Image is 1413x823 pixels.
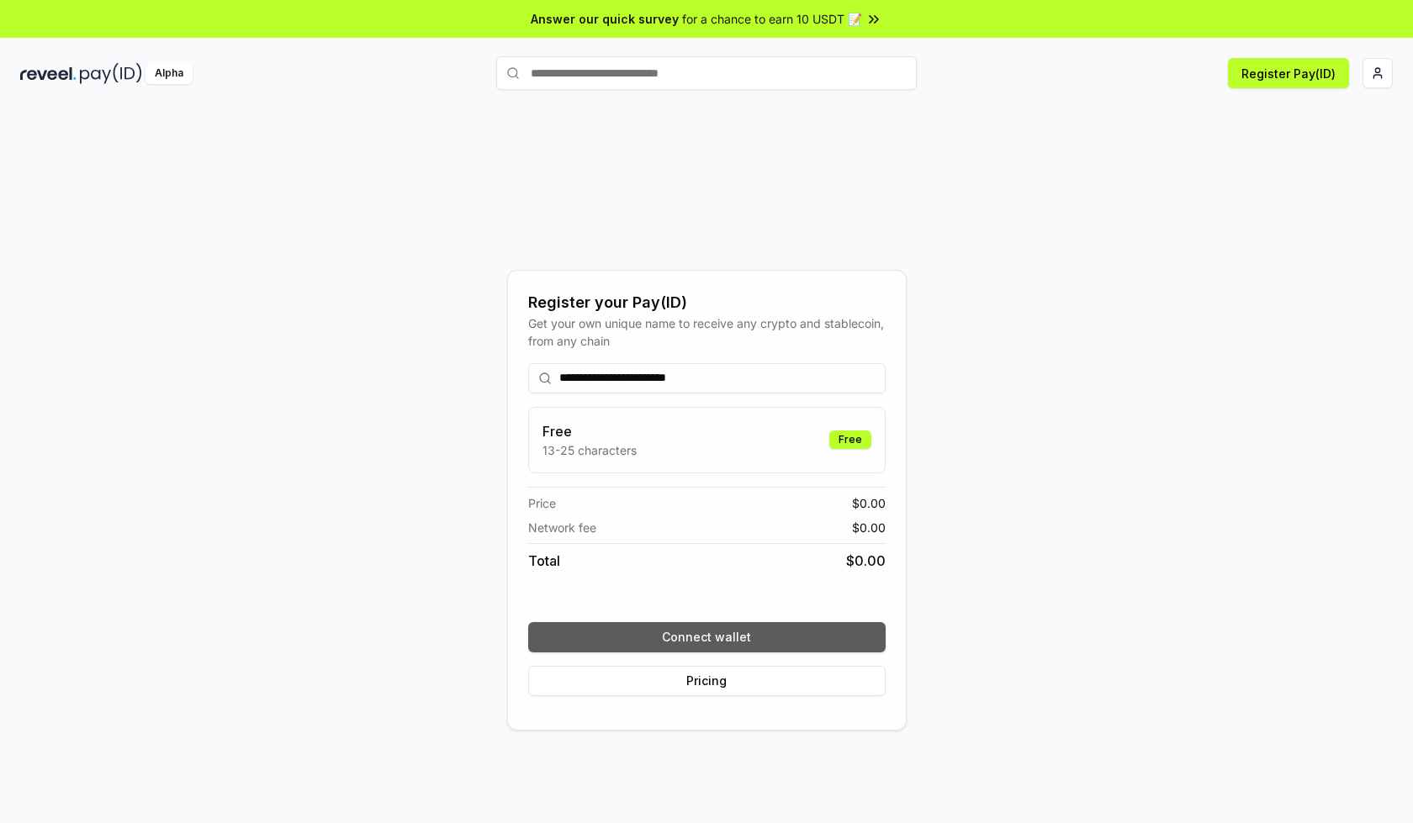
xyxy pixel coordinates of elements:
p: 13-25 characters [542,441,637,459]
img: reveel_dark [20,63,77,84]
button: Register Pay(ID) [1228,58,1349,88]
span: $ 0.00 [852,494,886,512]
span: for a chance to earn 10 USDT 📝 [682,10,862,28]
div: Get your own unique name to receive any crypto and stablecoin, from any chain [528,314,886,350]
h3: Free [542,421,637,441]
img: pay_id [80,63,142,84]
span: Total [528,551,560,571]
div: Alpha [146,63,193,84]
span: Answer our quick survey [531,10,679,28]
span: $ 0.00 [852,519,886,536]
span: $ 0.00 [846,551,886,571]
div: Register your Pay(ID) [528,291,886,314]
button: Pricing [528,666,886,696]
span: Network fee [528,519,596,536]
span: Price [528,494,556,512]
button: Connect wallet [528,622,886,652]
div: Free [829,430,871,449]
